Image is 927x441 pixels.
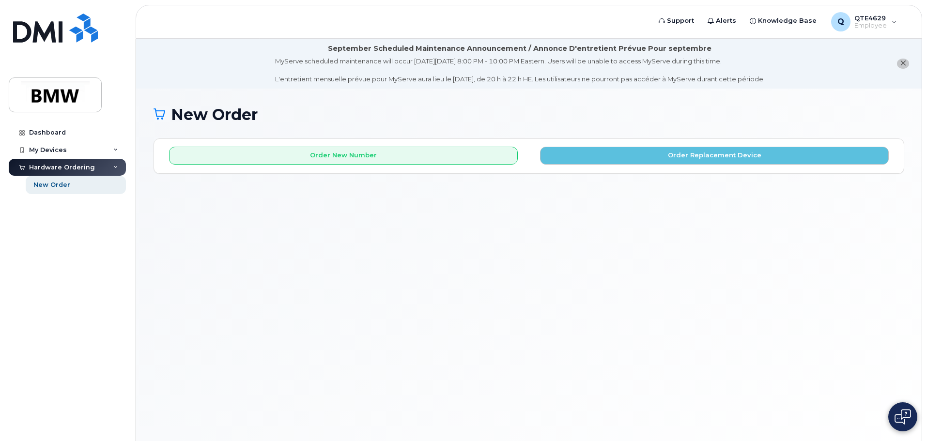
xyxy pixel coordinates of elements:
div: September Scheduled Maintenance Announcement / Annonce D'entretient Prévue Pour septembre [328,44,711,54]
h1: New Order [154,106,904,123]
img: Open chat [895,409,911,425]
div: MyServe scheduled maintenance will occur [DATE][DATE] 8:00 PM - 10:00 PM Eastern. Users will be u... [275,57,765,84]
button: Order New Number [169,147,518,165]
button: Order Replacement Device [540,147,889,165]
button: close notification [897,59,909,69]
